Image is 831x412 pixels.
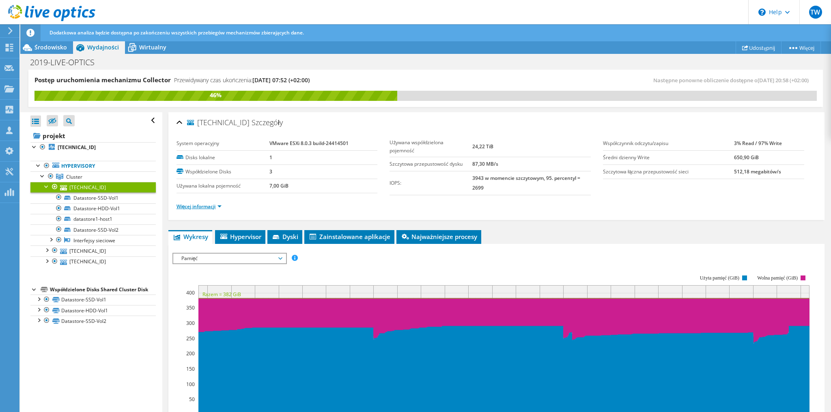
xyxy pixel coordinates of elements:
h1: 2019-LIVE-OPTICS [26,58,107,67]
text: 50 [189,396,195,403]
text: 150 [186,365,195,372]
b: 7,00 GiB [269,182,288,189]
b: 1 [269,154,272,161]
label: Średni dzienny Write [603,154,734,162]
label: Disks lokalne [177,154,269,162]
label: Używana lokalna pojemność [177,182,269,190]
b: 3943 w momencie szczytowym, 95. percentyl = 2699 [472,175,580,191]
span: Dodatkowa analiza będzie dostępna po zakończeniu wszystkich przebiegów mechanizmów zbierających d... [50,29,304,36]
span: Najważniejsze procesy [400,233,478,241]
a: Datastore-HDD-Vol1 [30,203,156,214]
text: 200 [186,350,195,357]
span: Wydajności [87,43,119,51]
span: [DATE] 07:52 (+02:00) [252,76,310,84]
label: Szczytowa przepustowość dysku [390,160,472,168]
a: [TECHNICAL_ID] [30,256,156,267]
svg: \n [758,9,766,16]
b: 650,90 GiB [734,154,759,161]
a: Datastore-SSD-Vol1 [30,295,156,305]
b: [TECHNICAL_ID] [58,144,96,151]
span: Środowisko [34,43,67,51]
span: Wirtualny [139,43,166,51]
a: projekt [30,129,156,142]
a: Hypervisory [30,161,156,171]
span: Dyski [271,233,298,241]
b: 3 [269,168,272,175]
label: Używana współdzielona pojemność [390,139,472,155]
a: datastore1-host1 [30,214,156,224]
a: Więcej informacji [177,203,222,210]
text: 350 [186,304,195,311]
a: Datastore-HDD-Vol1 [30,305,156,316]
span: [TECHNICAL_ID] [187,119,250,127]
span: Hypervisor [219,233,261,241]
a: Datastore-SSD-Vol1 [30,192,156,203]
b: 24,22 TiB [472,143,493,150]
a: [TECHNICAL_ID] [30,245,156,256]
div: 46% [34,91,397,100]
text: Razem = 382 GiB [202,291,241,298]
span: Wykresy [172,233,208,241]
span: Następne ponowne obliczenie dostępne o [653,77,812,84]
b: VMware ESXi 8.0.3 build-24414501 [269,140,349,147]
span: Cluster [66,173,82,180]
text: 400 [186,289,195,296]
label: Współczynnik odczytu/zapisu [603,139,734,147]
span: Szczegóły [252,117,283,127]
span: TW [809,6,822,19]
span: [DATE] 20:58 (+02:00) [758,77,809,84]
text: 300 [186,320,195,327]
a: Datastore-SSD-Vol2 [30,316,156,326]
b: 512,18 megabitów/s [734,168,781,175]
span: Zainstalowane aplikacje [308,233,390,241]
a: Więcej [781,41,821,54]
b: 87,30 MB/s [472,160,498,167]
text: Użyta pamięć (GiB) [700,275,739,281]
b: 3% Read / 97% Write [734,140,782,147]
h4: Przewidywany czas ukończenia: [174,76,310,85]
label: Współdzielone Disks [177,168,269,176]
a: Cluster [30,171,156,182]
text: 250 [186,335,195,342]
a: Datastore-SSD-Vol2 [30,224,156,235]
label: Szczytowa łączna przepustowość sieci [603,168,734,176]
text: 100 [186,381,195,388]
label: IOPS: [390,179,472,187]
text: Wolna pamięć (GiB) [757,275,798,281]
label: System operacyjny [177,139,269,147]
a: Interfejsy sieciowe [30,235,156,245]
a: [TECHNICAL_ID] [30,182,156,192]
span: Pamięć [177,254,282,263]
a: [TECHNICAL_ID] [30,142,156,153]
div: Współdzielone Disks Shared Cluster Disk [50,285,156,295]
a: Udostępnij [736,41,781,54]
